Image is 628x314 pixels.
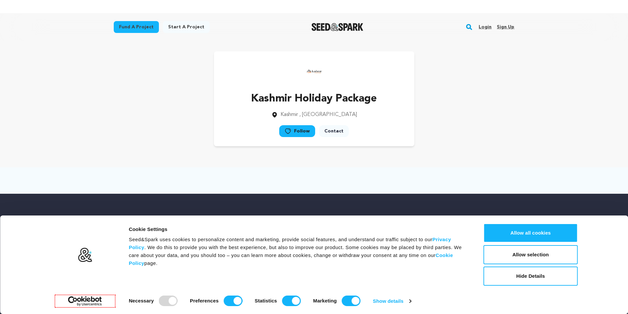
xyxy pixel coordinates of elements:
[484,223,578,243] button: Allow all cookies
[312,23,363,31] a: Seed&Spark Homepage
[312,23,363,31] img: Seed&Spark Logo Dark Mode
[301,58,327,84] img: https://seedandspark-static.s3.us-east-2.amazonaws.com/images/User/002/311/084/medium/91d7674f789...
[77,247,92,263] img: logo
[163,21,210,33] a: Start a project
[232,215,278,225] h5: Company
[484,267,578,286] button: Hide Details
[497,22,514,32] a: Sign up
[251,91,377,107] p: Kashmir Holiday Package
[255,298,277,303] strong: Statistics
[373,296,411,306] a: Show details
[190,298,219,303] strong: Preferences
[319,125,349,137] a: Contact
[313,298,337,303] strong: Marketing
[484,245,578,264] button: Allow selection
[409,215,515,225] h5: Stay up to date
[129,236,469,267] div: Seed&Spark uses cookies to personalize content and marketing, provide social features, and unders...
[350,215,396,225] h5: Support
[129,225,469,233] div: Cookie Settings
[281,112,298,117] span: Kashmir
[279,125,315,137] a: Follow
[56,296,114,306] a: Usercentrics Cookiebot - opens in a new window
[129,298,154,303] strong: Necessary
[114,21,159,33] a: Fund a project
[291,215,337,236] h5: For Creators
[479,22,492,32] a: Login
[299,112,357,117] span: , [GEOGRAPHIC_DATA]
